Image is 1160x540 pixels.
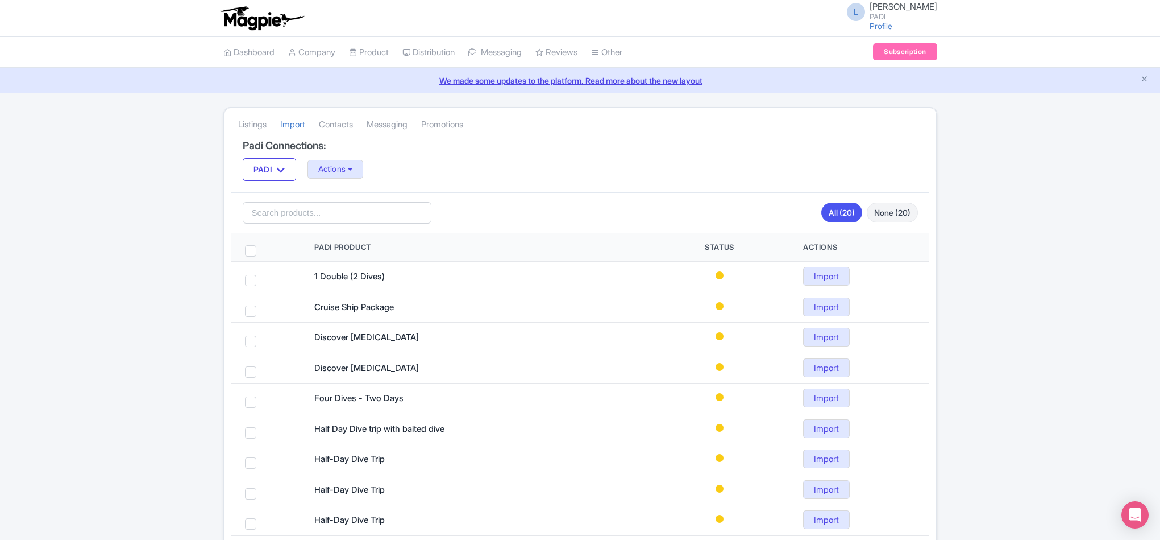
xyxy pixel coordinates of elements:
[243,140,918,151] h4: Padi Connections:
[803,389,850,407] a: Import
[1121,501,1149,529] div: Open Intercom Messenger
[803,267,850,286] a: Import
[535,37,577,68] a: Reviews
[803,510,850,529] a: Import
[314,453,485,466] div: Half-Day Dive Trip
[319,109,353,141] a: Contacts
[301,233,650,262] th: Padi Product
[803,480,850,499] a: Import
[280,109,305,141] a: Import
[1140,73,1149,86] button: Close announcement
[218,6,306,31] img: logo-ab69f6fb50320c5b225c76a69d11143b.png
[840,2,937,20] a: L [PERSON_NAME] PADI
[870,13,937,20] small: PADI
[870,21,892,31] a: Profile
[803,450,850,468] a: Import
[789,233,929,262] th: Actions
[873,43,937,60] a: Subscription
[314,362,485,375] div: Discover Scuba Diving
[223,37,275,68] a: Dashboard
[314,423,485,436] div: Half Day Dive trip with baited dive
[803,328,850,347] a: Import
[349,37,389,68] a: Product
[650,233,789,262] th: Status
[288,37,335,68] a: Company
[314,514,485,527] div: Half-Day Dive Trip
[803,298,850,316] a: Import
[314,484,485,497] div: Half-Day Dive Trip
[803,419,850,438] a: Import
[847,3,865,21] span: L
[821,203,862,222] a: All (20)
[803,358,850,377] a: Import
[468,37,522,68] a: Messaging
[402,37,455,68] a: Distribution
[867,203,918,222] a: None (20)
[870,1,937,12] span: [PERSON_NAME]
[307,160,364,179] button: Actions
[591,37,622,68] a: Other
[314,331,485,344] div: Discover Scuba Diving
[314,270,485,283] div: 1 Double (2 Dives)
[314,392,485,405] div: Four Dives - Two Days
[367,109,408,141] a: Messaging
[243,158,296,181] button: PADI
[314,301,485,314] div: Cruise Ship Package
[421,109,463,141] a: Promotions
[238,109,267,141] a: Listings
[243,202,432,224] input: Search products...
[7,75,1153,86] a: We made some updates to the platform. Read more about the new layout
